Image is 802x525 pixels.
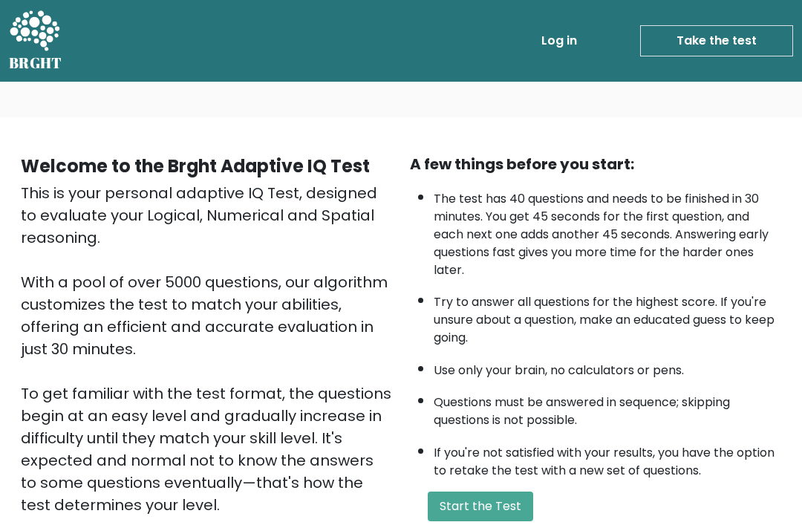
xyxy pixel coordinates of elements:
b: Welcome to the Brght Adaptive IQ Test [21,154,370,178]
a: Log in [535,26,583,56]
h5: BRGHT [9,54,62,72]
a: BRGHT [9,6,62,76]
button: Start the Test [428,492,533,521]
li: The test has 40 questions and needs to be finished in 30 minutes. You get 45 seconds for the firs... [434,183,781,279]
li: Questions must be answered in sequence; skipping questions is not possible. [434,386,781,429]
li: Try to answer all questions for the highest score. If you're unsure about a question, make an edu... [434,286,781,347]
li: If you're not satisfied with your results, you have the option to retake the test with a new set ... [434,437,781,480]
li: Use only your brain, no calculators or pens. [434,354,781,379]
div: A few things before you start: [410,153,781,175]
a: Take the test [640,25,793,56]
